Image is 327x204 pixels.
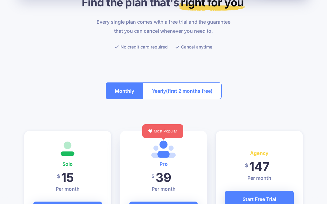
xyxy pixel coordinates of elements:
span: 147 [249,159,269,174]
span: $ [151,170,154,183]
p: Per month [129,186,198,193]
span: $ [57,170,60,183]
h4: Agency [225,149,294,158]
li: Cancel anytime [175,43,212,51]
h4: Pro [129,160,198,169]
span: (first 2 months free) [166,86,213,96]
span: $ [245,159,248,172]
p: Per month [33,186,102,193]
h4: Solo [33,160,102,169]
button: Monthly [106,83,143,99]
span: 39 [156,170,171,185]
li: No credit card required [115,43,168,51]
p: Per month [225,175,294,182]
p: Every single plan comes with a free trial and the guarantee that you can cancel whenever you need... [96,18,231,36]
div: Most Popular [142,125,183,138]
span: 15 [61,170,74,185]
button: Yearly(first 2 months free) [143,83,222,99]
